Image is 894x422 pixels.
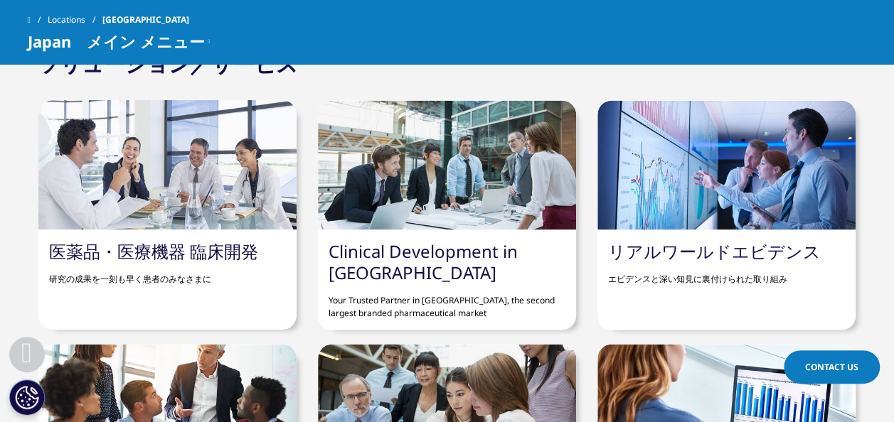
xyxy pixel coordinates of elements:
[784,350,880,384] a: Contact Us
[9,379,45,415] button: Cookie 設定
[102,7,189,33] span: [GEOGRAPHIC_DATA]
[49,239,258,262] a: 医薬品・医療機器 臨床開発
[329,283,565,319] p: Your Trusted Partner in [GEOGRAPHIC_DATA], the second largest branded pharmaceutical market
[48,7,102,33] a: Locations
[38,50,298,78] h2: ソリューション／サービス
[805,361,858,373] span: Contact Us
[28,33,205,50] span: Japan メイン メニュー
[49,261,286,285] p: 研究の成果を一刻も早く患者のみなさまに
[329,239,518,283] a: Clinical Development in [GEOGRAPHIC_DATA]
[608,239,821,262] a: リアルワールドエビデンス
[608,261,845,285] p: エビデンスと深い知見に裏付けられた取り組み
